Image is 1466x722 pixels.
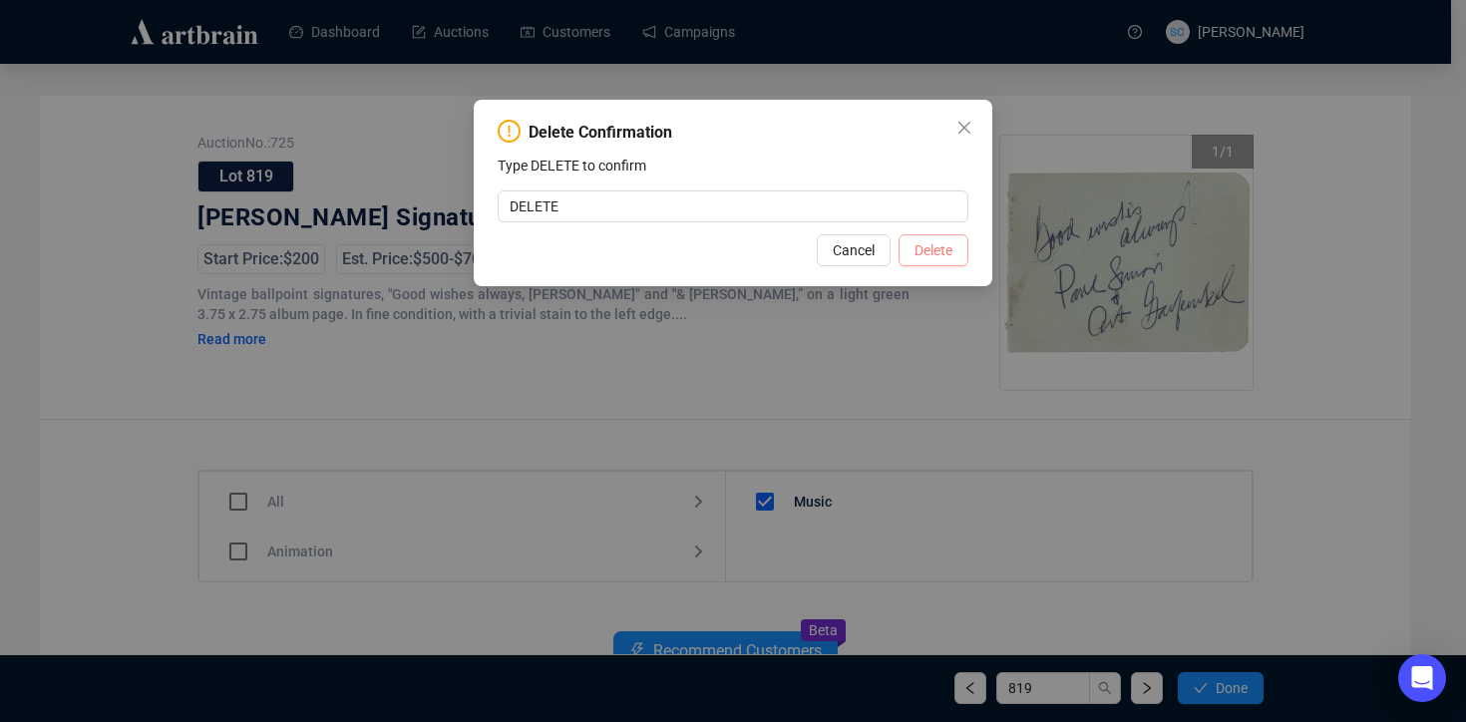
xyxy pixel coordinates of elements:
div: Delete Confirmation [529,121,672,145]
span: exclamation-circle [498,120,521,143]
button: Close [948,112,980,144]
span: close [956,120,972,136]
span: Delete [915,239,952,261]
button: Delete [899,234,968,266]
button: Cancel [817,234,891,266]
span: Cancel [833,239,875,261]
div: Open Intercom Messenger [1398,654,1446,702]
p: Type DELETE to confirm [498,155,968,177]
input: DELETE [498,190,968,222]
